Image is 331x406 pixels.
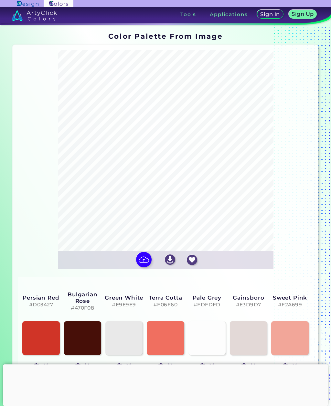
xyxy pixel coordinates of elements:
h5: #E9E9E9 [104,302,144,308]
img: icon_close.svg [291,361,299,370]
h3: Terra Cotta [146,294,185,301]
h3: Sweet Pink [270,294,310,301]
img: icon_download_white.svg [165,254,175,265]
img: icon_close.svg [166,361,175,370]
img: icon_close.svg [208,361,216,370]
h3: Applications [210,12,248,17]
img: icon_close.svg [124,361,133,370]
h5: #F2A699 [270,302,310,308]
h5: Sign Up [293,12,313,16]
h5: #F06F60 [146,302,185,308]
h1: Color Palette From Image [108,31,223,41]
h3: Bulgarian Rose [63,291,102,304]
a: Sign In [258,10,282,18]
img: ArtyClick Design logo [17,1,38,7]
h3: Pale Grey [187,294,227,301]
img: icon_close.svg [249,361,257,370]
iframe: Advertisement [3,364,328,404]
a: Sign Up [290,10,315,18]
img: logo_artyclick_colors_white.svg [12,10,57,21]
h5: #470F08 [63,305,102,311]
h3: Persian Red [21,294,61,301]
h5: #D03427 [21,302,61,308]
h5: #E3D9D7 [229,302,268,308]
h3: Green White [104,294,144,301]
img: icon picture [136,252,152,267]
img: icon_favourite_white.svg [187,255,197,265]
h5: #FDFDFD [187,302,227,308]
h3: Gainsboro [229,294,268,301]
h3: Tools [180,12,196,17]
h5: Sign In [261,12,279,17]
img: icon_close.svg [42,361,50,370]
img: icon_close.svg [83,361,91,370]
